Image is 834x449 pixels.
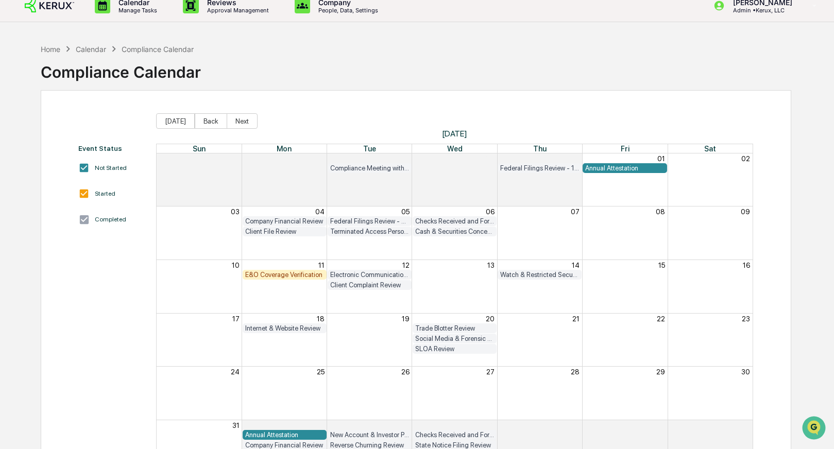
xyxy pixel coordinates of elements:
iframe: Open customer support [801,415,829,443]
div: Start new chat [35,79,169,89]
div: We're available if you need us! [35,89,130,97]
img: 1746055101610-c473b297-6a78-478c-a979-82029cc54cd1 [10,79,29,97]
div: Electronic Communication Review [330,271,409,279]
div: Social Media & Forensic Testing [415,335,494,342]
div: Started [95,190,115,197]
button: 03 [231,208,240,216]
span: Sat [704,144,716,153]
span: [DATE] [156,129,753,139]
p: How can we help? [10,22,188,38]
div: Company Financial Review [245,217,324,225]
div: Home [41,45,60,54]
button: Next [227,113,258,129]
button: 06 [486,208,495,216]
div: Federal Filings Review - 13F [500,164,579,172]
div: Completed [95,216,126,223]
button: 22 [657,315,665,323]
div: Client File Review [245,228,324,235]
button: 06 [741,421,750,429]
button: 23 [742,315,750,323]
button: 10 [232,261,240,269]
div: Watch & Restricted Securities List [500,271,579,279]
button: [DATE] [156,113,195,129]
button: 16 [743,261,750,269]
button: 13 [487,261,495,269]
span: Thu [533,144,547,153]
div: Event Status [78,144,146,152]
button: 29 [401,154,410,163]
button: 01 [657,154,665,163]
button: 09 [741,208,750,216]
button: 12 [402,261,410,269]
button: 27 [486,368,495,376]
span: Pylon [103,175,125,182]
button: 19 [402,315,410,323]
span: Tue [363,144,376,153]
div: Terminated Access Person Audit [330,228,409,235]
button: 28 [571,368,580,376]
button: Start new chat [175,82,188,94]
button: Back [195,113,227,129]
button: 07 [571,208,580,216]
button: 28 [316,154,325,163]
button: 27 [231,154,240,163]
span: Mon [277,144,292,153]
div: SLOA Review [415,345,494,353]
div: Not Started [95,164,127,171]
div: E&O Coverage Verification [245,271,324,279]
button: 03 [486,421,495,429]
button: 17 [232,315,240,323]
div: Annual Attestation [245,431,324,439]
button: 02 [741,154,750,163]
p: Admin • Kerux, LLC [725,7,797,14]
div: Checks Received and Forwarded Log [415,217,494,225]
span: Attestations [85,130,128,140]
button: 01 [317,421,325,429]
button: 26 [401,368,410,376]
button: 31 [572,154,580,163]
button: 11 [318,261,325,269]
p: People, Data, Settings [310,7,383,14]
span: Preclearance [21,130,66,140]
span: Wed [447,144,463,153]
span: Sun [193,144,206,153]
a: Powered byPylon [73,174,125,182]
button: 08 [656,208,665,216]
div: Company Financial Review [245,441,324,449]
div: Reverse Churning Review [330,441,409,449]
a: 🖐️Preclearance [6,126,71,144]
button: 30 [486,154,495,163]
div: Cash & Securities Concentration Review [415,228,494,235]
div: Internet & Website Review [245,324,324,332]
span: Fri [621,144,629,153]
div: Annual Attestation [585,164,664,172]
a: 🔎Data Lookup [6,145,69,164]
div: Client Complaint Review [330,281,409,289]
button: 20 [486,315,495,323]
button: 18 [317,315,325,323]
p: Approval Management [199,7,274,14]
div: Compliance Meeting with Management [330,164,409,172]
button: 14 [572,261,580,269]
button: 30 [741,368,750,376]
button: 05 [657,421,665,429]
button: 29 [656,368,665,376]
button: 25 [317,368,325,376]
div: State Notice Filing Review [415,441,494,449]
div: Checks Received and Forwarded Log [415,431,494,439]
button: 04 [570,421,580,429]
div: Calendar [76,45,106,54]
button: 31 [232,421,240,429]
div: Compliance Calendar [122,45,194,54]
a: 🗄️Attestations [71,126,132,144]
p: Manage Tasks [110,7,162,14]
button: 05 [401,208,410,216]
div: Trade Blotter Review [415,324,494,332]
div: 🖐️ [10,131,19,139]
div: 🔎 [10,150,19,159]
div: Compliance Calendar [41,55,201,81]
div: Federal Filings Review - Form N-PX [330,217,409,225]
span: Data Lookup [21,149,65,160]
